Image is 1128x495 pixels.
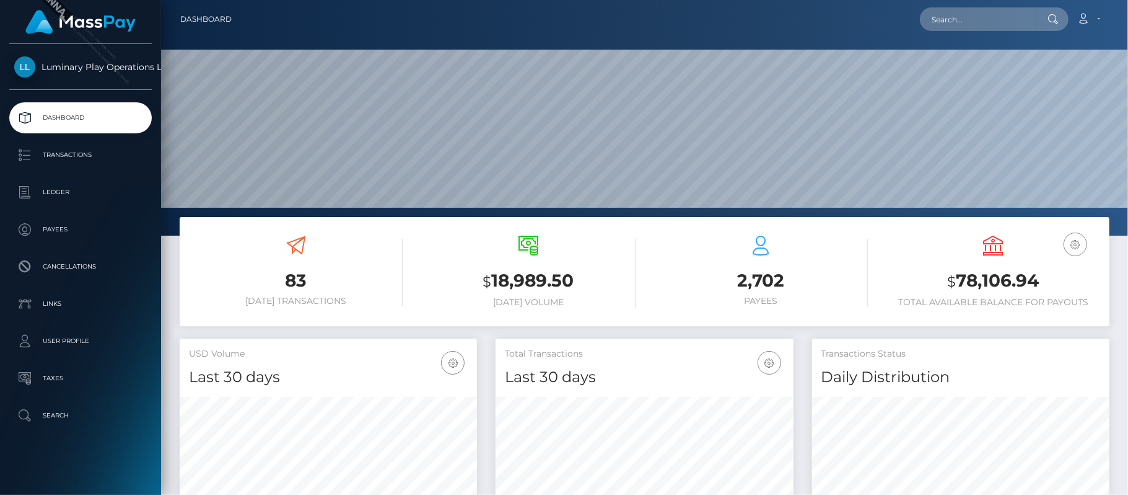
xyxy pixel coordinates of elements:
[25,10,136,34] img: MassPay Logo
[421,269,635,294] h3: 18,989.50
[920,7,1036,31] input: Search...
[947,273,956,290] small: $
[505,348,784,360] h5: Total Transactions
[9,326,152,357] a: User Profile
[886,269,1100,294] h3: 78,106.94
[180,6,232,32] a: Dashboard
[654,269,868,293] h3: 2,702
[14,146,147,164] p: Transactions
[14,332,147,350] p: User Profile
[189,296,403,306] h6: [DATE] Transactions
[9,288,152,319] a: Links
[14,220,147,239] p: Payees
[9,214,152,245] a: Payees
[9,61,152,73] span: Luminary Play Operations Limited
[14,257,147,276] p: Cancellations
[14,109,147,127] p: Dashboard
[9,363,152,394] a: Taxes
[189,367,468,388] h4: Last 30 days
[9,251,152,282] a: Cancellations
[14,56,35,78] img: Luminary Play Operations Limited
[189,269,403,293] h3: 83
[14,406,147,425] p: Search
[9,177,152,208] a: Ledger
[9,102,152,133] a: Dashboard
[189,348,468,360] h5: USD Volume
[9,140,152,171] a: Transactions
[483,273,491,290] small: $
[654,296,868,306] h6: Payees
[14,295,147,313] p: Links
[421,297,635,308] h6: [DATE] Volume
[9,400,152,431] a: Search
[821,348,1100,360] h5: Transactions Status
[14,369,147,388] p: Taxes
[886,297,1100,308] h6: Total Available Balance for Payouts
[14,183,147,202] p: Ledger
[821,367,1100,388] h4: Daily Distribution
[505,367,784,388] h4: Last 30 days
